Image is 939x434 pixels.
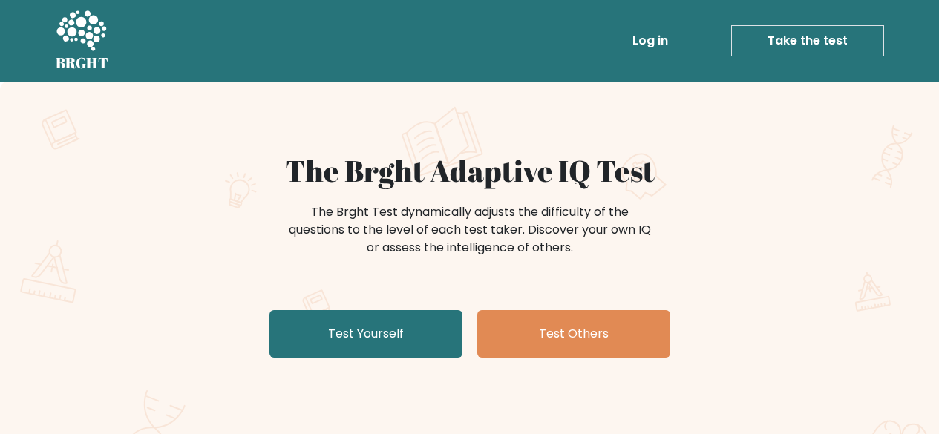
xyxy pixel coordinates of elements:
h5: BRGHT [56,54,109,72]
h1: The Brght Adaptive IQ Test [108,153,832,188]
a: Test Yourself [269,310,462,358]
a: Take the test [731,25,884,56]
div: The Brght Test dynamically adjusts the difficulty of the questions to the level of each test take... [284,203,655,257]
a: BRGHT [56,6,109,76]
a: Log in [626,26,674,56]
a: Test Others [477,310,670,358]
